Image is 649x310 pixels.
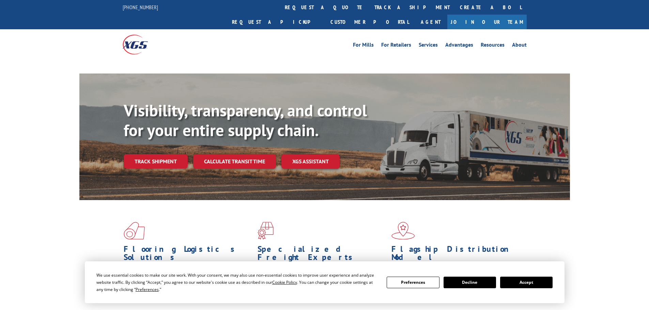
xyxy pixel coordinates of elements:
[136,287,159,292] span: Preferences
[445,42,473,50] a: Advantages
[391,222,415,240] img: xgs-icon-flagship-distribution-model-red
[353,42,374,50] a: For Mills
[444,277,496,288] button: Decline
[419,42,438,50] a: Services
[124,245,252,265] h1: Flooring Logistics Solutions
[124,100,367,141] b: Visibility, transparency, and control for your entire supply chain.
[193,154,276,169] a: Calculate transit time
[447,15,527,29] a: Join Our Team
[512,42,527,50] a: About
[272,279,297,285] span: Cookie Policy
[258,245,386,265] h1: Specialized Freight Experts
[85,261,565,303] div: Cookie Consent Prompt
[124,222,145,240] img: xgs-icon-total-supply-chain-intelligence-red
[381,42,411,50] a: For Retailers
[281,154,340,169] a: XGS ASSISTANT
[387,277,439,288] button: Preferences
[391,245,520,265] h1: Flagship Distribution Model
[124,154,188,168] a: Track shipment
[96,272,378,293] div: We use essential cookies to make our site work. With your consent, we may also use non-essential ...
[481,42,505,50] a: Resources
[227,15,325,29] a: Request a pickup
[325,15,414,29] a: Customer Portal
[500,277,553,288] button: Accept
[258,222,274,240] img: xgs-icon-focused-on-flooring-red
[123,4,158,11] a: [PHONE_NUMBER]
[414,15,447,29] a: Agent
